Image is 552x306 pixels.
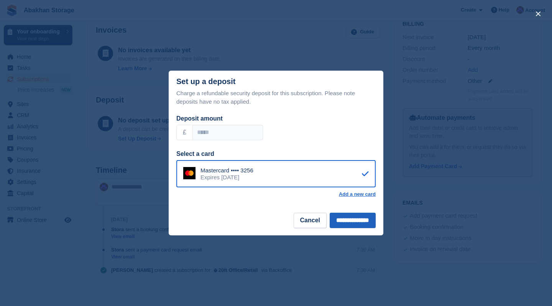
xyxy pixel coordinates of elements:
div: Set up a deposit [176,77,235,86]
label: Deposit amount [176,115,223,122]
img: Mastercard Logo [183,167,195,179]
button: Cancel [294,213,327,228]
p: Charge a refundable security deposit for this subscription. Please note deposits have no tax appl... [176,89,376,106]
button: close [532,8,544,20]
div: Mastercard •••• 3256 [200,167,253,174]
a: Add a new card [339,191,376,197]
div: Expires [DATE] [200,174,253,181]
div: Select a card [176,149,376,159]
